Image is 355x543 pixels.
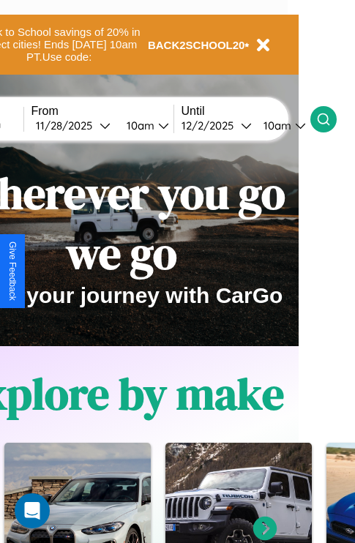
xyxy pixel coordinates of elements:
label: From [31,105,173,118]
div: 12 / 2 / 2025 [182,119,241,132]
div: 10am [256,119,295,132]
div: Open Intercom Messenger [15,493,50,528]
button: 10am [115,118,173,133]
div: Give Feedback [7,241,18,301]
button: 10am [252,118,310,133]
div: 11 / 28 / 2025 [36,119,100,132]
button: 11/28/2025 [31,118,115,133]
div: 10am [119,119,158,132]
label: Until [182,105,310,118]
b: BACK2SCHOOL20 [148,39,245,51]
